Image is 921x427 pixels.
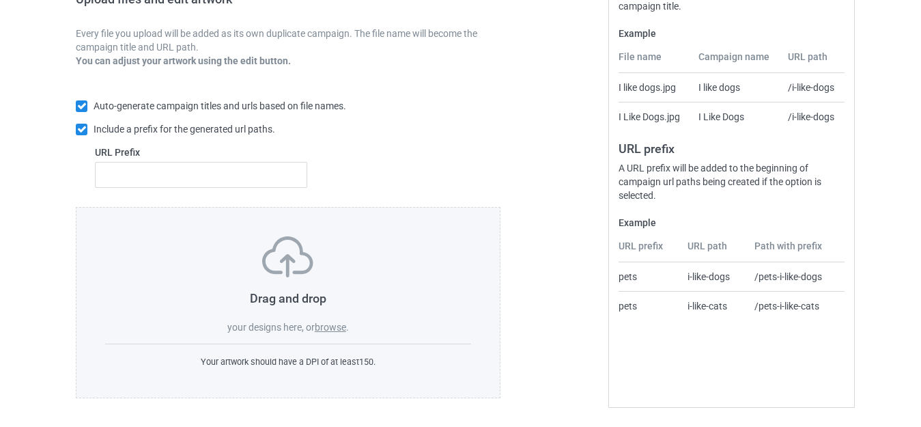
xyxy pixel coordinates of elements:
span: . [346,322,349,333]
td: i-like-dogs [680,262,748,291]
td: pets [619,262,680,291]
td: /pets-i-like-cats [747,291,845,320]
img: svg+xml;base64,PD94bWwgdmVyc2lvbj0iMS4wIiBlbmNvZGluZz0iVVRGLTgiPz4KPHN2ZyB3aWR0aD0iNzVweCIgaGVpZ2... [262,236,313,277]
label: Example [619,27,845,40]
h3: URL prefix [619,141,845,156]
span: Auto-generate campaign titles and urls based on file names. [94,100,346,111]
b: You can adjust your artwork using the edit button. [76,55,291,66]
th: URL path [780,50,845,73]
td: /i-like-dogs [780,102,845,131]
td: /i-like-dogs [780,73,845,102]
td: /pets-i-like-dogs [747,262,845,291]
label: URL Prefix [95,146,307,159]
th: URL path [680,239,748,262]
td: I like dogs [691,73,781,102]
td: I like dogs.jpg [619,73,690,102]
label: browse [315,322,346,333]
span: Include a prefix for the generated url paths. [94,124,275,135]
span: Your artwork should have a DPI of at least 150 . [201,357,376,367]
th: File name [619,50,690,73]
th: Path with prefix [747,239,845,262]
td: I Like Dogs [691,102,781,131]
p: Every file you upload will be added as its own duplicate campaign. The file name will become the ... [76,27,500,54]
td: i-like-cats [680,291,748,320]
td: pets [619,291,680,320]
span: your designs here, or [227,322,315,333]
h3: Drag and drop [105,290,471,306]
td: I Like Dogs.jpg [619,102,690,131]
th: URL prefix [619,239,680,262]
label: Example [619,216,845,230]
div: A URL prefix will be added to the beginning of campaign url paths being created if the option is ... [619,161,845,202]
th: Campaign name [691,50,781,73]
